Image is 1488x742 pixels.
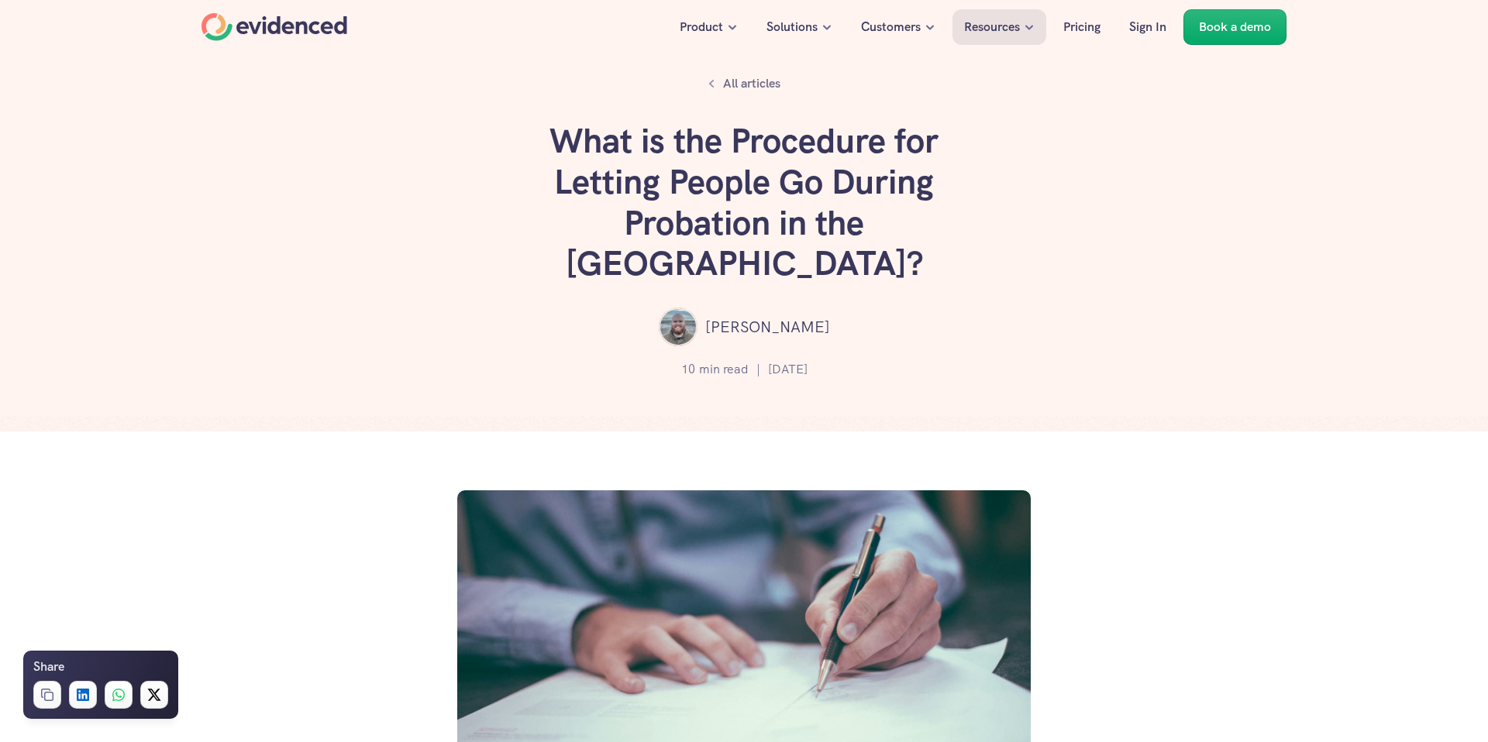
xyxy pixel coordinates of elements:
[33,657,64,677] h6: Share
[964,17,1020,37] p: Resources
[768,359,808,380] p: [DATE]
[681,359,695,380] p: 10
[700,70,789,98] a: All articles
[705,314,830,339] p: [PERSON_NAME]
[659,307,697,346] img: ""
[756,359,760,380] p: |
[723,74,780,94] p: All articles
[511,121,976,284] h1: What is the Procedure for Letting People Go During Probation in the [GEOGRAPHIC_DATA]?
[1129,17,1166,37] p: Sign In
[201,13,347,41] a: Home
[1063,17,1100,37] p: Pricing
[1052,9,1112,45] a: Pricing
[766,17,818,37] p: Solutions
[699,359,749,380] p: min read
[1199,17,1271,37] p: Book a demo
[1183,9,1286,45] a: Book a demo
[680,17,723,37] p: Product
[1118,9,1178,45] a: Sign In
[861,17,921,37] p: Customers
